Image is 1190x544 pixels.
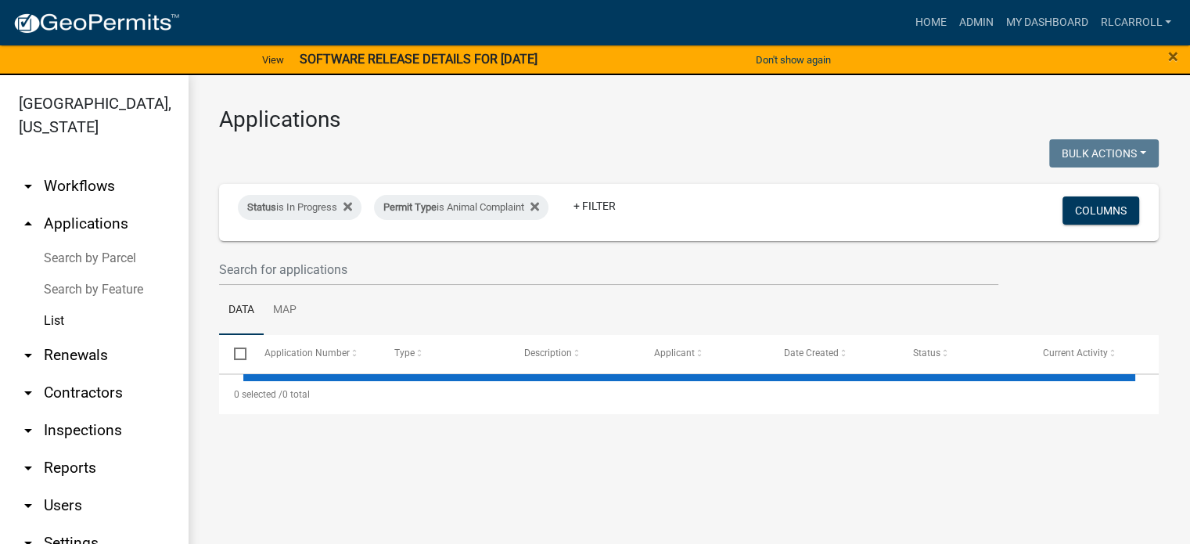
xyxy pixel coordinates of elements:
button: Close [1168,47,1178,66]
span: × [1168,45,1178,67]
datatable-header-cell: Applicant [638,335,768,373]
span: Application Number [264,348,350,358]
span: Date Created [783,348,838,358]
span: Description [523,348,571,358]
datatable-header-cell: Application Number [249,335,379,373]
datatable-header-cell: Status [898,335,1028,373]
span: Current Activity [1043,348,1108,358]
a: + Filter [561,192,628,220]
a: Home [908,8,952,38]
span: Type [394,348,415,358]
span: 0 selected / [234,389,282,400]
button: Columns [1062,196,1139,225]
span: Status [247,201,276,213]
div: 0 total [219,375,1159,414]
i: arrow_drop_down [19,496,38,515]
div: is Animal Complaint [374,195,548,220]
datatable-header-cell: Current Activity [1028,335,1158,373]
datatable-header-cell: Select [219,335,249,373]
i: arrow_drop_down [19,384,38,402]
span: Status [913,348,940,358]
span: Applicant [653,348,694,358]
h3: Applications [219,106,1159,133]
button: Don't show again [750,47,837,73]
a: Data [219,286,264,336]
datatable-header-cell: Type [379,335,509,373]
datatable-header-cell: Description [509,335,638,373]
datatable-header-cell: Date Created [768,335,898,373]
strong: SOFTWARE RELEASE DETAILS FOR [DATE] [300,52,537,67]
a: Map [264,286,306,336]
a: View [256,47,290,73]
a: Admin [952,8,999,38]
input: Search for applications [219,254,998,286]
a: My Dashboard [999,8,1094,38]
span: Permit Type [383,201,437,213]
i: arrow_drop_down [19,459,38,477]
i: arrow_drop_down [19,177,38,196]
i: arrow_drop_down [19,346,38,365]
button: Bulk Actions [1049,139,1159,168]
i: arrow_drop_down [19,421,38,440]
i: arrow_drop_up [19,214,38,233]
div: is In Progress [238,195,361,220]
a: RLcarroll [1094,8,1177,38]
